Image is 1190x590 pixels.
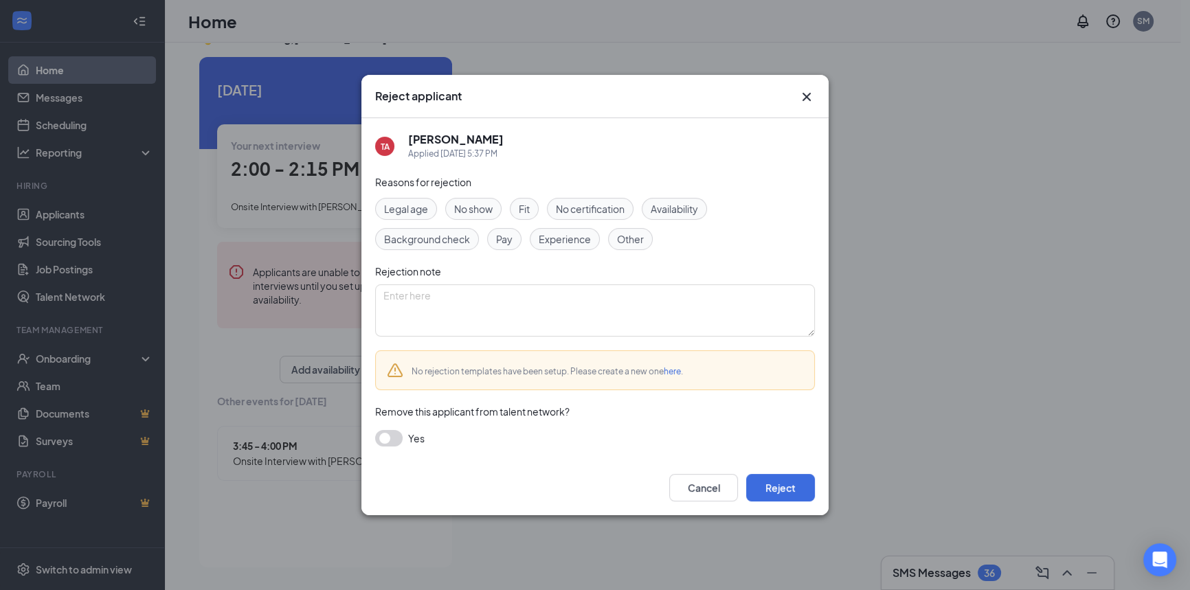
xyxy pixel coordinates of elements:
span: Fit [519,201,530,216]
h3: Reject applicant [375,89,462,104]
span: Other [617,231,644,247]
div: Open Intercom Messenger [1143,543,1176,576]
span: No certification [556,201,625,216]
span: Pay [496,231,513,247]
div: TA [381,141,390,152]
span: Rejection note [375,265,441,277]
span: Remove this applicant from talent network? [375,405,570,418]
svg: Cross [798,89,815,105]
button: Close [798,89,815,105]
span: Yes [408,430,425,446]
span: Availability [651,201,698,216]
svg: Warning [387,362,403,378]
h5: [PERSON_NAME] [408,132,504,147]
span: No show [454,201,493,216]
a: here [664,366,681,376]
span: Experience [539,231,591,247]
span: No rejection templates have been setup. Please create a new one . [412,366,683,376]
span: Background check [384,231,470,247]
span: Legal age [384,201,428,216]
span: Reasons for rejection [375,176,471,188]
button: Cancel [669,474,738,501]
button: Reject [746,474,815,501]
div: Applied [DATE] 5:37 PM [408,147,504,161]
